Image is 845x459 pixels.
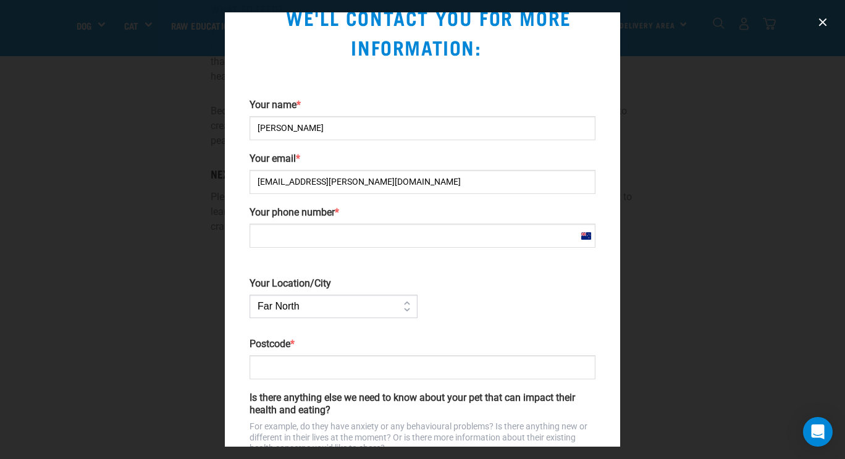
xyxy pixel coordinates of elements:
div: New Zealand: +64 [576,224,595,247]
label: Your Location/City [250,277,418,290]
label: Is there anything else we need to know about your pet that can impact their health and eating? [250,392,595,416]
p: For example, do they have anxiety or any behavioural problems? Is there anything new or different... [250,421,595,454]
label: Your name [250,99,595,111]
button: close [813,12,833,32]
div: Open Intercom Messenger [803,417,833,447]
label: Your email [250,153,595,165]
label: Your phone number [250,206,595,219]
label: Postcode [250,338,595,350]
